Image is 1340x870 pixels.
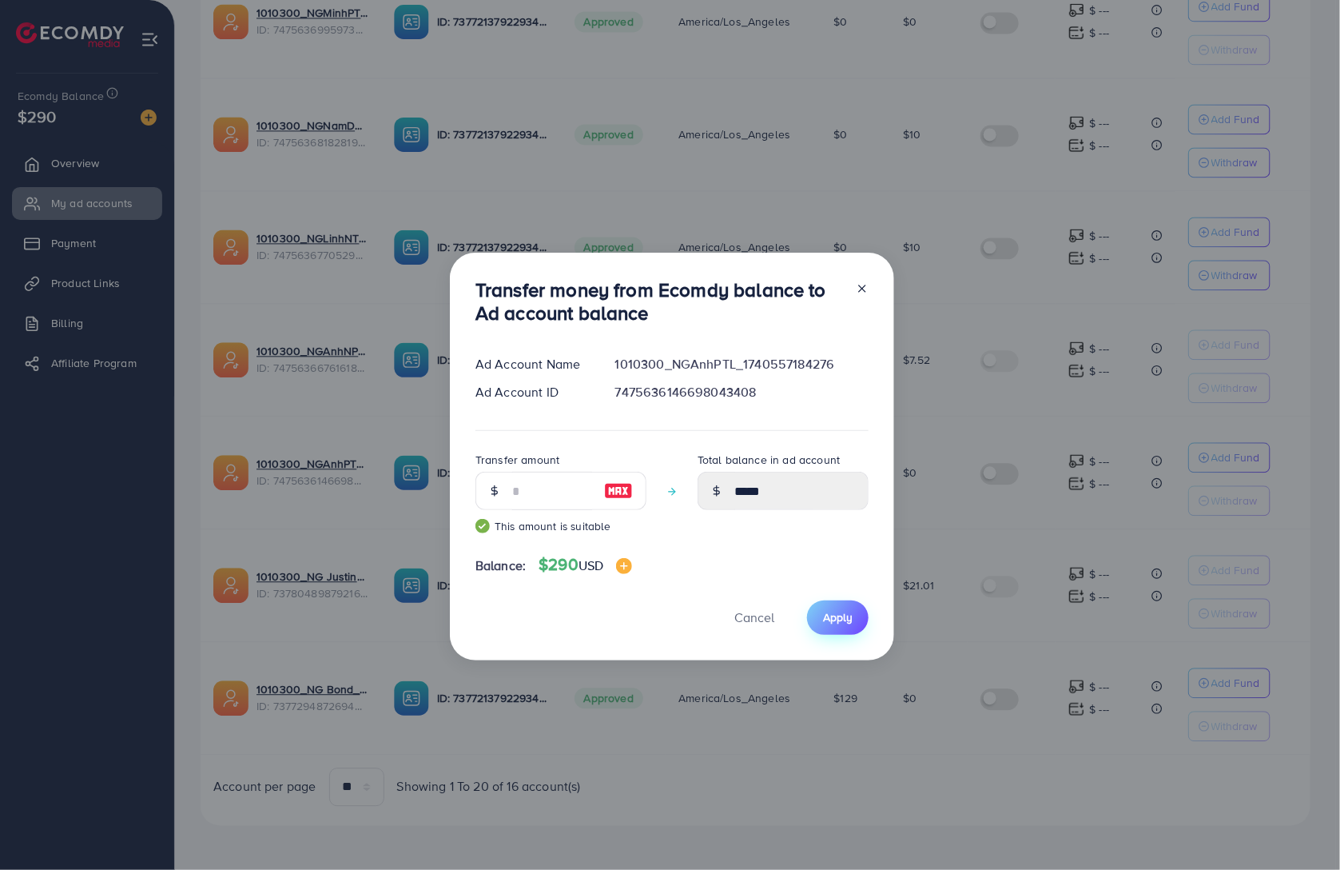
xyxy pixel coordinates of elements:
[475,452,559,468] label: Transfer amount
[616,558,632,574] img: image
[807,601,869,635] button: Apply
[463,355,602,373] div: Ad Account Name
[475,519,490,533] img: guide
[579,557,603,574] span: USD
[463,383,602,401] div: Ad Account ID
[475,557,526,575] span: Balance:
[539,555,632,575] h4: $290
[475,278,843,325] h3: Transfer money from Ecomdy balance to Ad account balance
[475,518,646,534] small: This amount is suitable
[714,601,794,635] button: Cancel
[602,355,881,373] div: 1010300_NGAnhPTL_1740557184276
[1272,798,1328,858] iframe: Chat
[602,383,881,401] div: 7475636146698043408
[734,609,774,626] span: Cancel
[823,609,853,625] span: Apply
[698,452,840,468] label: Total balance in ad account
[604,481,633,501] img: image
